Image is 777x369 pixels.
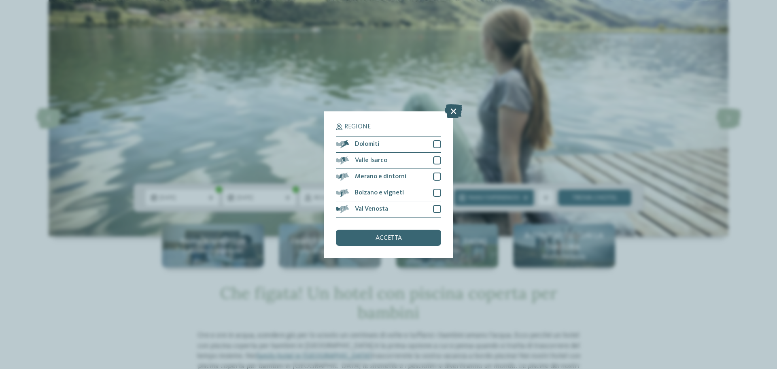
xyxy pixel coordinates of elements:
span: Valle Isarco [355,157,387,164]
span: Bolzano e vigneti [355,190,404,196]
span: Dolomiti [355,141,379,147]
span: Regione [344,124,371,130]
span: Val Venosta [355,206,388,212]
span: accetta [376,235,402,241]
span: Merano e dintorni [355,173,406,180]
